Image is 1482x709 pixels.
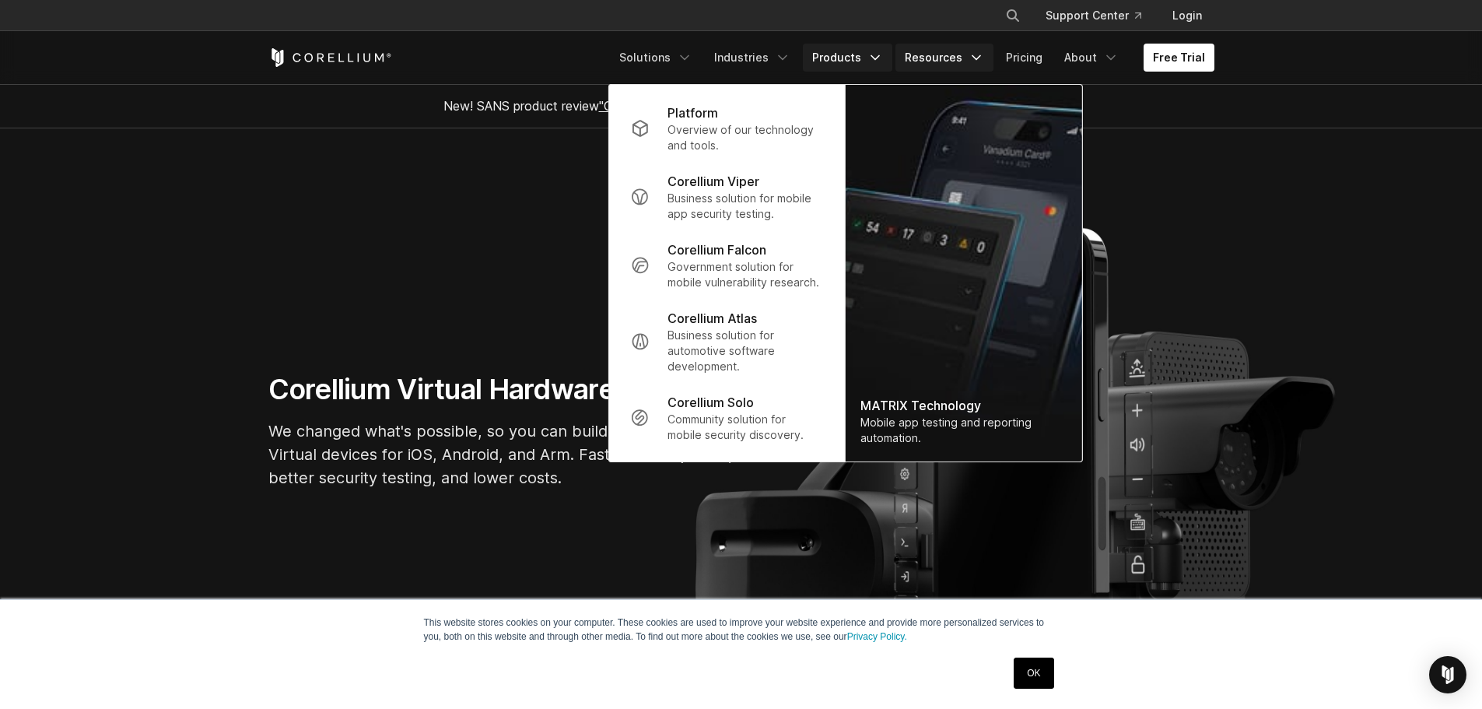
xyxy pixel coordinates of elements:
[424,616,1059,644] p: This website stores cookies on your computer. These cookies are used to improve your website expe...
[268,419,735,490] p: We changed what's possible, so you can build what's next. Virtual devices for iOS, Android, and A...
[845,85,1081,462] a: MATRIX Technology Mobile app testing and reporting automation.
[803,44,892,72] a: Products
[667,328,822,374] p: Business solution for automotive software development.
[860,396,1066,415] div: MATRIX Technology
[667,309,757,328] p: Corellium Atlas
[667,259,822,290] p: Government solution for mobile vulnerability research.
[847,631,907,642] a: Privacy Policy.
[986,2,1214,30] div: Navigation Menu
[997,44,1052,72] a: Pricing
[667,122,822,153] p: Overview of our technology and tools.
[895,44,993,72] a: Resources
[667,412,822,443] p: Community solution for mobile security discovery.
[268,372,735,407] h1: Corellium Virtual Hardware
[999,2,1027,30] button: Search
[618,384,835,452] a: Corellium Solo Community solution for mobile security discovery.
[1055,44,1128,72] a: About
[667,240,766,259] p: Corellium Falcon
[667,104,718,122] p: Platform
[860,415,1066,446] div: Mobile app testing and reporting automation.
[618,94,835,163] a: Platform Overview of our technology and tools.
[1033,2,1154,30] a: Support Center
[1014,658,1053,689] a: OK
[1160,2,1214,30] a: Login
[618,163,835,231] a: Corellium Viper Business solution for mobile app security testing.
[610,44,702,72] a: Solutions
[1429,656,1466,693] div: Open Intercom Messenger
[667,191,822,222] p: Business solution for mobile app security testing.
[443,98,1039,114] span: New! SANS product review now available.
[610,44,1214,72] div: Navigation Menu
[845,85,1081,462] img: Matrix_WebNav_1x
[618,300,835,384] a: Corellium Atlas Business solution for automotive software development.
[599,98,958,114] a: "Collaborative Mobile App Security Development and Analysis"
[705,44,800,72] a: Industries
[268,48,392,67] a: Corellium Home
[618,231,835,300] a: Corellium Falcon Government solution for mobile vulnerability research.
[667,172,759,191] p: Corellium Viper
[667,393,754,412] p: Corellium Solo
[1144,44,1214,72] a: Free Trial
